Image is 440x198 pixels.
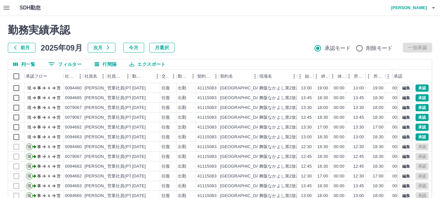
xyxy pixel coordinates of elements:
div: 17:00 [373,173,384,179]
text: 営 [57,86,61,90]
div: 往復 [161,183,170,189]
div: 0094460 [65,144,82,150]
div: 00:00 [334,163,344,170]
text: 事 [37,164,41,169]
div: 18:30 [373,134,384,140]
text: 現 [27,154,31,159]
text: Ａ [47,135,51,139]
div: 13:00 [301,134,312,140]
div: 00:00 [392,124,403,130]
text: Ａ [47,86,51,90]
button: 編集 [399,114,413,121]
div: 舞阪なかよし第2放課後児童会 [259,173,317,179]
button: メニュー [98,71,108,81]
div: 往復 [161,114,170,121]
div: 出勤 [178,183,186,189]
div: 営業社員(PT契約) [107,85,142,91]
button: 編集 [399,163,413,170]
div: 00:00 [392,105,403,111]
h5: 2025年09月 [41,43,83,53]
div: [PERSON_NAME] [84,124,120,130]
button: 今月 [123,43,144,53]
text: 営 [57,115,61,120]
div: 出勤 [178,144,186,150]
text: Ａ [47,174,51,178]
span: 削除モード [366,44,393,52]
text: 営 [57,193,61,198]
div: 12:30 [353,144,364,150]
button: メニュー [250,71,260,81]
div: [DATE] [132,95,146,101]
div: [GEOGRAPHIC_DATA] [220,95,265,101]
div: 交通費 [161,69,169,83]
div: [GEOGRAPHIC_DATA] [220,144,265,150]
button: 承認 [416,133,429,141]
button: メニュー [211,71,221,81]
div: 13:45 [301,114,312,121]
div: 00:00 [334,114,344,121]
div: 往復 [161,154,170,160]
div: [DATE] [132,173,146,179]
button: メニュー [75,71,85,81]
div: [PERSON_NAME] [84,163,120,170]
span: 承認モード [325,44,351,52]
text: 現 [27,145,31,149]
div: [GEOGRAPHIC_DATA] [220,173,265,179]
text: 営 [57,184,61,188]
div: 13:30 [353,124,364,130]
div: 社員区分 [107,69,123,83]
button: 編集 [399,94,413,101]
div: 終業 [313,69,330,83]
div: 出勤 [178,134,186,140]
button: エクスポート [124,59,171,69]
text: 営 [57,135,61,139]
div: 営業社員(PT契約) [107,183,142,189]
button: 編集 [399,182,413,190]
div: 営業社員(PT契約) [107,154,142,160]
div: 出勤 [178,105,186,111]
div: 18:30 [373,114,384,121]
div: 契約コード [196,69,219,83]
div: 現場名 [259,69,272,83]
div: 舞阪なかよし第2放課後児童会 [259,154,317,160]
div: 00:00 [392,183,403,189]
div: 00:00 [334,183,344,189]
div: 所定終業 [373,69,384,83]
button: メニュー [169,71,178,81]
div: 19:00 [317,85,328,91]
div: 00:00 [392,144,403,150]
text: 現 [27,105,31,110]
div: 18:30 [373,163,384,170]
button: 承認 [416,84,429,92]
div: 往復 [161,173,170,179]
div: 往復 [161,134,170,140]
div: 41115083 [197,134,217,140]
div: [PERSON_NAME] [84,105,120,111]
div: 18:30 [373,183,384,189]
div: 舞阪なかよし第2放課後児童会 [259,124,317,130]
div: 00:00 [392,163,403,170]
div: 休憩 [338,69,345,83]
div: 社員区分 [106,69,131,83]
div: 12:45 [301,154,312,160]
button: 月選択 [149,43,174,53]
div: 舞阪なかよし第2放課後児童会 [259,105,317,111]
div: 00:00 [334,85,344,91]
div: 営業社員(PT契約) [107,114,142,121]
text: 事 [37,105,41,110]
div: 営業社員(PT契約) [107,134,142,140]
div: 社員名 [84,69,97,83]
div: [GEOGRAPHIC_DATA] [220,134,265,140]
div: 往復 [161,124,170,130]
div: 0094662 [65,124,82,130]
div: [GEOGRAPHIC_DATA] [220,183,265,189]
div: 舞阪なかよし第2放課後児童会 [259,144,317,150]
div: 往復 [161,163,170,170]
div: 13:30 [301,105,312,111]
text: Ａ [47,115,51,120]
text: Ａ [47,96,51,100]
div: [PERSON_NAME] [84,95,120,101]
div: 41115083 [197,144,217,150]
div: 社員番号 [65,69,75,83]
div: 0094663 [65,183,82,189]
